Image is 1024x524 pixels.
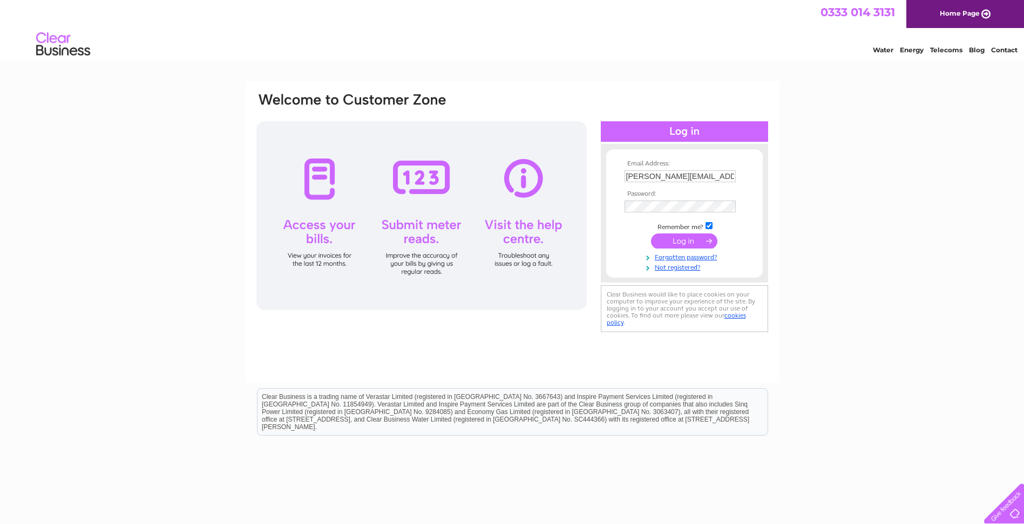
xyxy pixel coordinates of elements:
[601,285,768,332] div: Clear Business would like to place cookies on your computer to improve your experience of the sit...
[622,190,747,198] th: Password:
[622,160,747,168] th: Email Address:
[991,46,1018,54] a: Contact
[651,233,717,249] input: Submit
[625,261,747,272] a: Not registered?
[622,220,747,231] td: Remember me?
[625,251,747,261] a: Forgotten password?
[257,6,768,52] div: Clear Business is a trading name of Verastar Limited (registered in [GEOGRAPHIC_DATA] No. 3667643...
[900,46,924,54] a: Energy
[873,46,893,54] a: Water
[969,46,985,54] a: Blog
[607,312,746,326] a: cookies policy
[36,28,91,61] img: logo.png
[930,46,962,54] a: Telecoms
[820,5,895,19] a: 0333 014 3131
